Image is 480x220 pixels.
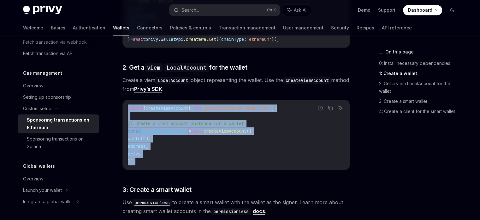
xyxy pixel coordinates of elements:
span: import [128,105,143,111]
span: '@privy-io/server-auth/viem' [201,105,272,111]
a: Connectors [137,20,163,35]
span: = [130,36,133,42]
div: Overview [23,175,43,183]
span: } [188,105,191,111]
div: Search... [181,6,199,14]
div: Integrate a global wallet [23,198,73,205]
a: Overview [18,173,99,185]
h5: Global wallets [23,162,55,170]
span: createViemAccount [204,128,246,134]
span: 3: Create a smart wallet [122,185,192,194]
span: Ask AI [294,7,306,13]
a: Sponsoring transactions on Solana [18,133,99,152]
a: Wallets [113,20,129,35]
a: Support [378,7,395,13]
span: from [191,105,201,111]
span: . [183,36,186,42]
a: permissionless [132,199,172,205]
div: Custom setup [23,105,51,112]
span: ({ [216,36,221,42]
span: privy [145,36,158,42]
span: serverWalletAccount [140,128,188,134]
code: createViemAccount [283,77,331,84]
a: Basics [51,20,65,35]
div: Overview [23,82,43,90]
button: Ask AI [336,104,345,112]
code: LocalAccount [155,77,191,84]
a: 3: Create a smart wallet [379,96,462,106]
h5: Gas management [23,69,62,77]
a: 4: Create a client for the smart wallet [379,106,462,116]
span: Create a viem object representing the wallet. Use the method from . [122,76,350,93]
button: Search...CtrlK [169,4,280,16]
div: Sponsoring transactions on Solana [27,135,95,150]
a: Security [331,20,349,35]
span: 'ethereum' [246,36,272,42]
a: docs [253,208,265,215]
span: Use to create a smart wallet with the wallet as the signer. Learn more about creating smart walle... [122,198,350,216]
span: }); [128,159,135,164]
div: Launch your wallet [23,186,62,194]
span: { [143,105,145,111]
span: await [191,128,204,134]
span: createViemAccount [145,105,188,111]
a: Recipes [357,20,374,35]
a: User management [283,20,323,35]
button: Copy the contents from the code block [326,104,335,112]
code: permissionless [211,208,251,215]
div: Sponsoring transactions on Ethereum [27,116,95,131]
a: Overview [18,80,99,91]
a: Fetch transaction via API [18,48,99,59]
span: chainType: [221,36,246,42]
a: Authentication [73,20,105,35]
a: API reference [382,20,412,35]
button: Ask AI [283,4,311,16]
a: 1: Create a wallet [379,68,462,79]
a: Policies & controls [170,20,211,35]
button: Report incorrect code [316,104,324,112]
span: . [158,36,161,42]
code: LocalAccount [164,63,209,72]
span: = [188,128,191,134]
img: dark logo [23,6,62,15]
span: const [128,128,140,134]
span: On this page [385,48,414,56]
a: Dashboard [403,5,442,15]
a: Sponsoring transactions on Ethereum [18,114,99,133]
span: Dashboard [408,7,432,13]
a: 0: Install necessary dependencies [379,58,462,68]
a: Setting up sponsorship [18,91,99,103]
a: 2: Get a viem LocalAccount for the wallet [379,79,462,96]
span: Ctrl K [267,8,276,13]
span: 2: Get a for the wallet [122,63,247,72]
span: walletId [128,136,148,141]
span: ({ [246,128,252,134]
button: Toggle dark mode [447,5,457,15]
span: , [148,136,151,141]
span: createWallet [186,36,216,42]
a: Privy’s SDK [134,86,162,92]
code: viem [145,63,163,72]
span: }); [272,36,279,42]
span: } [128,36,130,42]
span: ; [272,105,274,111]
span: address [128,143,145,149]
span: walletApi [161,36,183,42]
span: , [145,143,148,149]
a: Demo [358,7,370,13]
div: Setting up sponsorship [23,93,71,101]
div: Fetch transaction via API [23,50,74,57]
span: await [133,36,145,42]
a: Welcome [23,20,43,35]
span: // Create a viem account instance for a wallet [128,121,244,126]
span: privy [128,151,140,157]
a: Transaction management [219,20,276,35]
code: permissionless [132,199,172,206]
